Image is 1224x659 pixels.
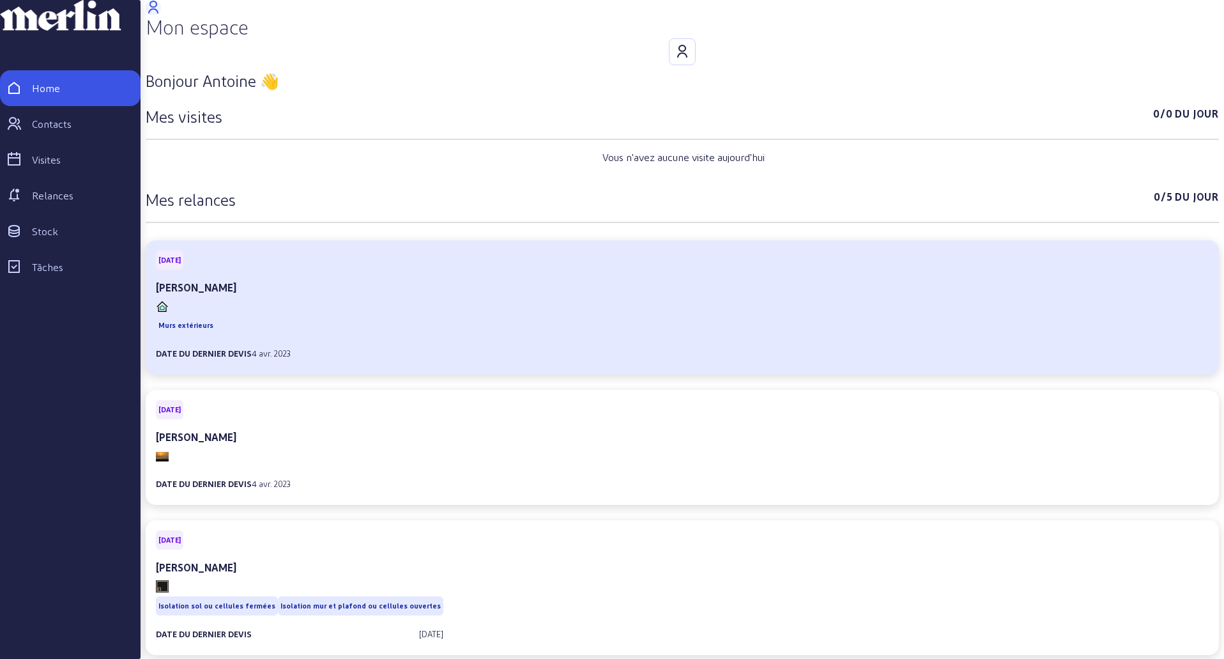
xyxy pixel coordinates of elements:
span: 0/0 [1153,106,1172,127]
div: Home [32,81,60,96]
span: [DATE] [158,256,181,265]
div: 4 avr. 2023 [252,478,291,490]
cam-card-title: [PERSON_NAME] [156,561,236,573]
h2: Mon espace [146,15,1219,38]
span: 0/5 [1154,189,1172,210]
div: Stock [32,224,58,239]
img: BUREAU [156,452,169,461]
cam-card-title: [PERSON_NAME] [156,281,236,293]
div: 4 avr. 2023 [252,348,291,359]
span: Isolation sol ou cellules fermées [158,601,275,610]
span: Isolation mur et plafond ou cellules ouvertes [280,601,441,610]
span: [DATE] [158,405,181,414]
div: Date du dernier devis [156,348,252,359]
span: Murs extérieurs [158,321,213,330]
div: Contacts [32,116,72,132]
div: Date du dernier devis [156,478,252,490]
div: Relances [32,188,73,203]
span: [DATE] [158,536,181,545]
cam-card-title: [PERSON_NAME] [156,431,236,443]
div: Tâches [32,260,63,275]
h3: Mes visites [146,106,222,127]
h3: Mes relances [146,189,236,210]
h3: Bonjour Antoine 👋 [146,70,1219,91]
span: Vous n'avez aucune visite aujourd'hui [602,150,765,165]
span: Du jour [1175,189,1219,210]
div: Visites [32,152,61,167]
span: Du jour [1175,106,1219,127]
img: CIME [156,300,169,312]
div: Date du dernier devis [156,628,252,640]
img: CID [156,580,169,593]
div: [DATE] [419,628,443,640]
